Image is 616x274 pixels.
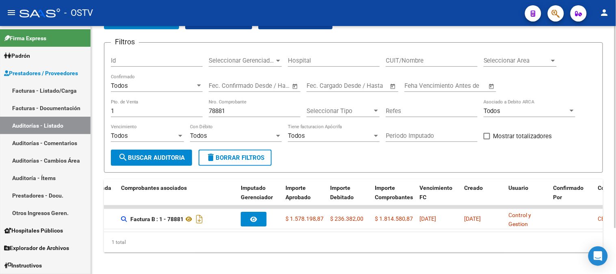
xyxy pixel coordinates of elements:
[375,185,413,200] span: Importe Comprobantes
[553,185,584,200] span: Confirmado Por
[6,8,16,17] mat-icon: menu
[130,216,184,222] strong: Factura B : 1 - 78881
[340,82,380,89] input: End date
[419,185,452,200] span: Vencimiento FC
[104,232,603,252] div: 1 total
[242,82,282,89] input: End date
[111,150,192,166] button: Buscar Auditoria
[327,179,372,215] datatable-header-cell: Importe Debitado
[4,69,78,78] span: Prestadores / Proveedores
[600,8,610,17] mat-icon: person
[4,51,30,60] span: Padrón
[464,185,483,191] span: Creado
[389,82,398,91] button: Open calendar
[487,82,497,91] button: Open calendar
[206,152,216,162] mat-icon: delete
[111,132,128,139] span: Todos
[4,261,42,270] span: Instructivos
[464,215,481,222] span: [DATE]
[121,185,187,191] span: Comprobantes asociados
[330,215,363,222] span: $ 236.382,00
[506,179,550,215] datatable-header-cell: Usuario
[209,82,235,89] input: Start date
[64,4,93,22] span: - OSTV
[588,246,608,266] div: Open Intercom Messenger
[118,179,238,215] datatable-header-cell: Comprobantes asociados
[509,185,529,191] span: Usuario
[291,82,300,91] button: Open calendar
[199,150,272,166] button: Borrar Filtros
[241,185,273,200] span: Imputado Gerenciador
[307,82,333,89] input: Start date
[285,215,324,222] span: $ 1.578.198,87
[111,36,139,48] h3: Filtros
[416,179,461,215] datatable-header-cell: Vencimiento FC
[209,57,274,64] span: Seleccionar Gerenciador
[194,213,205,226] i: Descargar documento
[285,185,311,200] span: Importe Aprobado
[206,154,264,161] span: Borrar Filtros
[419,215,436,222] span: [DATE]
[4,244,69,252] span: Explorador de Archivos
[550,179,595,215] datatable-header-cell: Confirmado Por
[375,215,413,222] span: $ 1.814.580,87
[509,212,536,255] span: Control y Gestion Hospitales Públicos (OSTV)
[4,34,46,43] span: Firma Express
[288,132,305,139] span: Todos
[4,226,63,235] span: Hospitales Públicos
[484,107,501,115] span: Todos
[238,179,282,215] datatable-header-cell: Imputado Gerenciador
[330,185,354,200] span: Importe Debitado
[484,57,549,64] span: Seleccionar Area
[118,154,185,161] span: Buscar Auditoria
[307,107,372,115] span: Seleccionar Tipo
[190,132,207,139] span: Todos
[282,179,327,215] datatable-header-cell: Importe Aprobado
[461,179,506,215] datatable-header-cell: Creado
[493,131,552,141] span: Mostrar totalizadores
[111,82,128,89] span: Todos
[118,152,128,162] mat-icon: search
[372,179,416,215] datatable-header-cell: Importe Comprobantes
